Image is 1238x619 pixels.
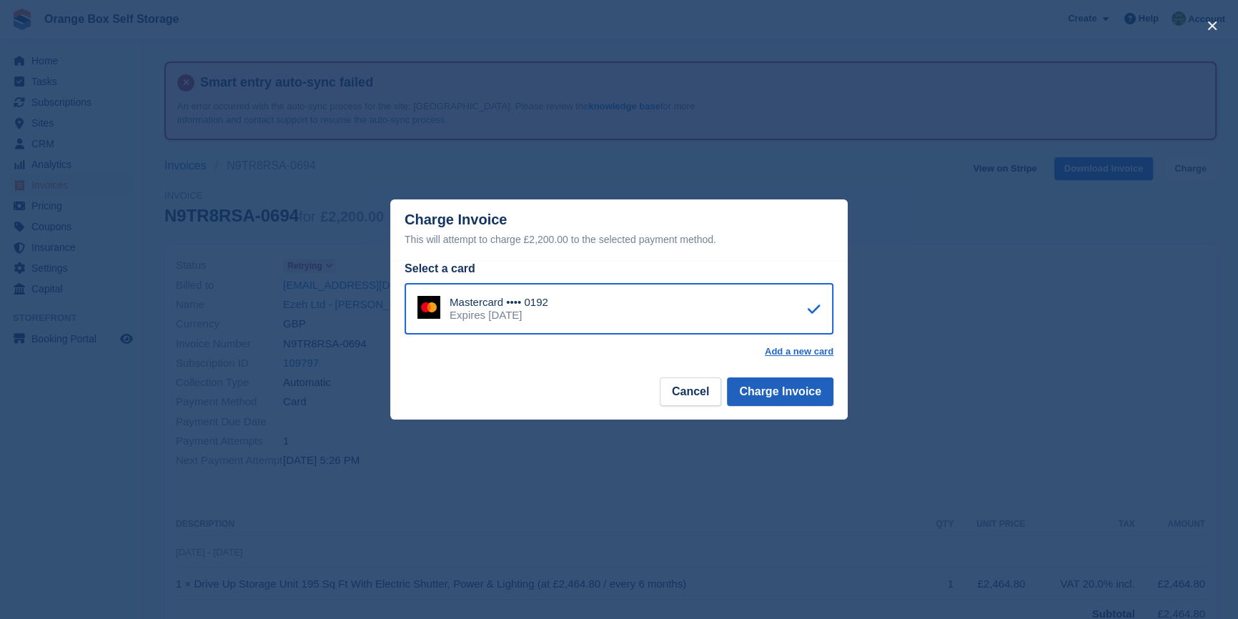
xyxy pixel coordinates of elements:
[450,296,548,309] div: Mastercard •••• 0192
[727,377,833,406] button: Charge Invoice
[450,309,548,322] div: Expires [DATE]
[765,346,833,357] a: Add a new card
[660,377,721,406] button: Cancel
[405,260,833,277] div: Select a card
[405,212,833,248] div: Charge Invoice
[405,231,833,248] div: This will attempt to charge £2,200.00 to the selected payment method.
[417,296,440,319] img: Mastercard Logo
[1201,14,1224,37] button: close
